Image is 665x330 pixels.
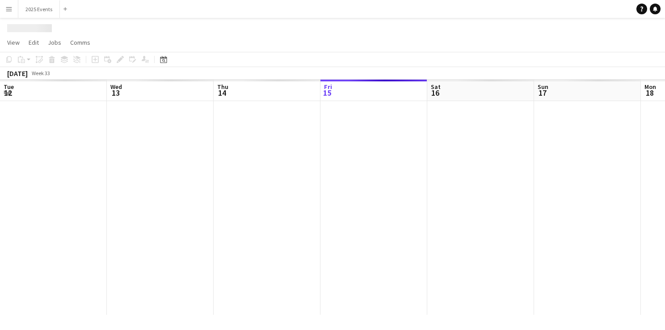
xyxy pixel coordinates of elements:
[48,38,61,47] span: Jobs
[7,69,28,78] div: [DATE]
[217,83,228,91] span: Thu
[109,88,122,98] span: 13
[67,37,94,48] a: Comms
[216,88,228,98] span: 14
[4,37,23,48] a: View
[536,88,548,98] span: 17
[70,38,90,47] span: Comms
[25,37,42,48] a: Edit
[643,88,656,98] span: 18
[44,37,65,48] a: Jobs
[4,83,14,91] span: Tue
[29,70,52,76] span: Week 33
[323,88,332,98] span: 15
[538,83,548,91] span: Sun
[2,88,14,98] span: 12
[7,38,20,47] span: View
[431,83,441,91] span: Sat
[110,83,122,91] span: Wed
[324,83,332,91] span: Fri
[18,0,60,18] button: 2025 Events
[644,83,656,91] span: Mon
[29,38,39,47] span: Edit
[429,88,441,98] span: 16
